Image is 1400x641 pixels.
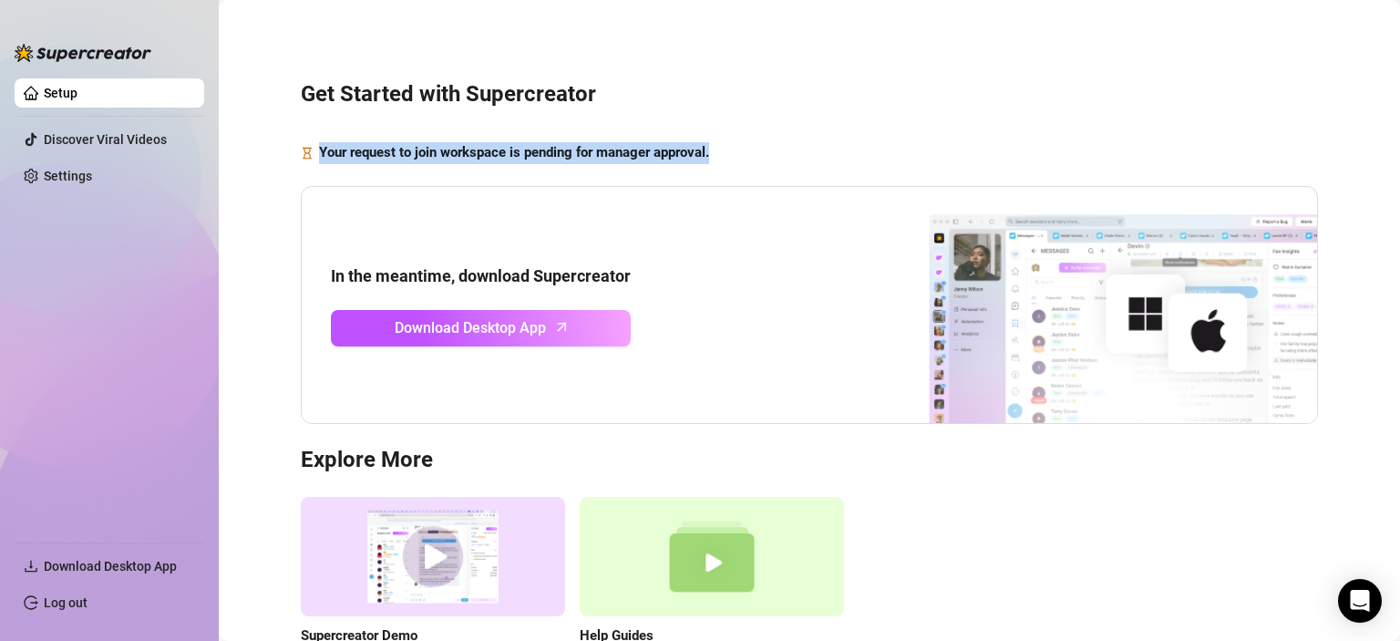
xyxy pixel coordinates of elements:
[44,132,167,147] a: Discover Viral Videos
[44,595,87,610] a: Log out
[15,44,151,62] img: logo-BBDzfeDw.svg
[44,559,177,574] span: Download Desktop App
[580,497,844,616] img: help guides
[331,310,631,346] a: Download Desktop Apparrow-up
[395,316,546,339] span: Download Desktop App
[1338,579,1382,623] div: Open Intercom Messenger
[301,142,314,164] span: hourglass
[301,497,565,616] img: supercreator demo
[551,316,572,337] span: arrow-up
[331,266,631,285] strong: In the meantime, download Supercreator
[301,446,1318,475] h3: Explore More
[319,144,709,160] strong: Your request to join workspace is pending for manager approval.
[301,80,1318,109] h3: Get Started with Supercreator
[44,86,77,100] a: Setup
[44,169,92,183] a: Settings
[861,187,1317,424] img: download app
[24,559,38,574] span: download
